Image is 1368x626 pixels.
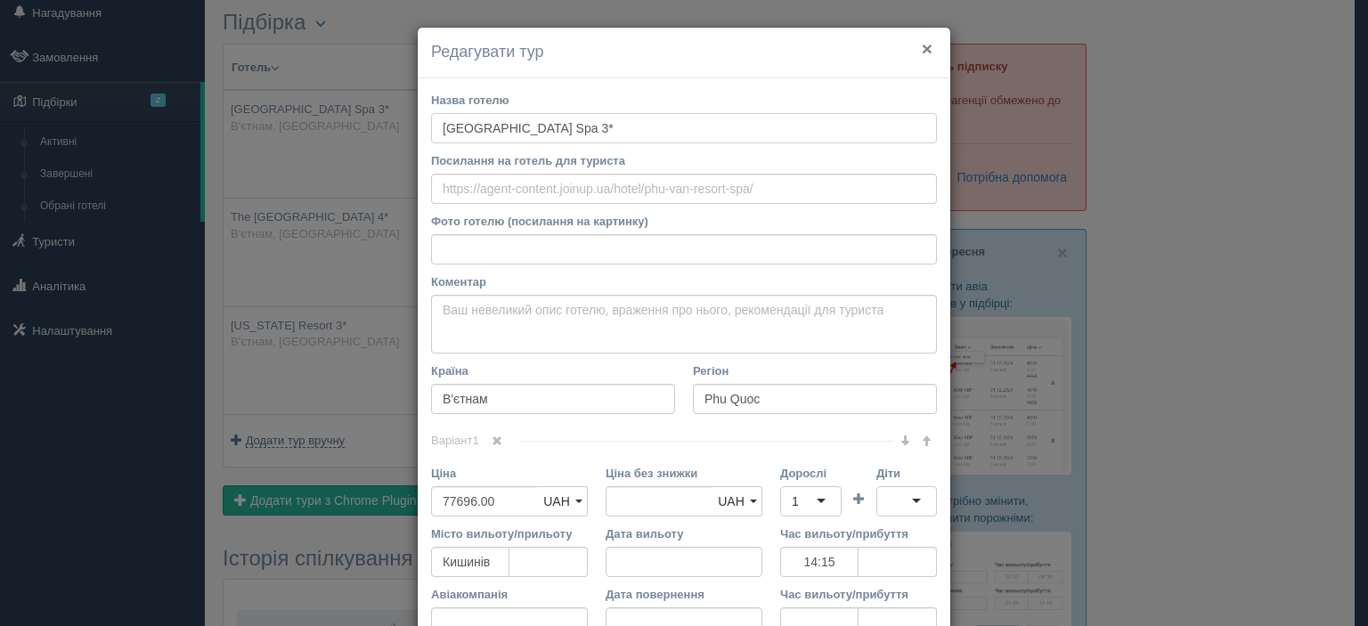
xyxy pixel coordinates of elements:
[537,486,588,516] a: UAH
[431,586,588,603] label: Авіакомпанія
[431,41,937,64] h4: Редагувати тур
[431,362,675,379] label: Країна
[606,525,762,542] label: Дата вильоту
[431,434,521,447] span: Варіант
[780,465,842,482] label: Дорослі
[431,213,937,230] label: Фото готелю (посилання на картинку)
[431,113,937,143] input: Iberostar Bahia 5*
[780,586,937,603] label: Час вильоту/прибуття
[431,273,937,290] label: Коментар
[693,362,937,379] label: Регіон
[712,486,762,516] a: UAH
[606,465,762,482] label: Ціна без знижки
[431,92,937,109] label: Назва готелю
[431,174,937,204] input: https://agent-content.joinup.ua/hotel/phu-van-resort-spa/
[431,465,588,482] label: Ціна
[876,465,937,482] label: Діти
[431,525,588,542] label: Місто вильоту/прильоту
[922,39,932,58] button: ×
[780,525,937,542] label: Час вильоту/прибуття
[431,152,937,169] label: Посилання на готель для туриста
[472,434,478,447] span: 1
[792,492,799,510] div: 1
[718,494,745,508] span: UAH
[606,586,762,603] label: Дата повернення
[543,494,570,508] span: UAH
